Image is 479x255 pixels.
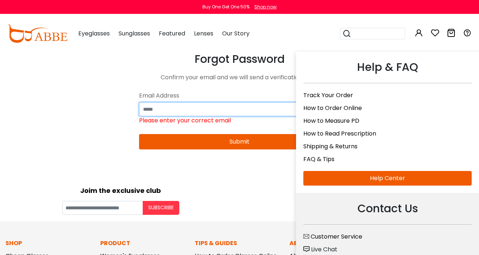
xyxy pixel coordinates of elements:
[139,53,340,66] h3: Forgot Password
[254,4,277,10] div: Shop now
[5,239,93,248] p: Shop
[78,29,110,38] span: Eyeglasses
[100,239,188,248] p: Product
[62,201,143,215] input: Your email
[303,142,358,151] a: Shipping & Returns
[139,89,340,102] div: Email Address
[303,91,353,99] a: Track Your Order
[139,73,340,82] div: Confirm your email and we will send a verification code
[289,239,377,248] p: About
[222,29,250,38] span: Our Story
[251,4,277,10] a: Shop now
[7,24,67,43] img: abbeglasses.com
[303,171,472,186] a: Help Center
[159,29,185,38] span: Featured
[303,155,334,163] a: FAQ & Tips
[303,59,472,83] div: Help & FAQ
[5,184,236,195] div: Joim the exclusive club
[195,239,282,248] p: Tips & Guides
[143,201,179,215] button: Subscribe
[194,29,213,38] span: Lenses
[311,245,337,254] span: Live Chat
[303,117,359,125] a: How to Measure PD
[311,232,362,241] span: Customer Service
[202,4,250,10] div: Buy One Get One 50%
[303,129,376,138] a: How to Read Prescription
[303,232,362,241] a: Customer Service
[303,104,362,112] a: How to Order Online
[119,29,150,38] span: Sunglasses
[243,185,474,195] div: Socialize with us
[139,116,231,125] label: Please enter your correct email
[139,134,340,149] button: Submit
[303,200,472,225] div: Contact Us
